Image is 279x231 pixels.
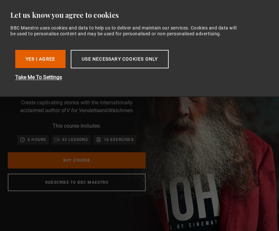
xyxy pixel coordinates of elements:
[8,174,146,191] a: Subscribe to BBC Maestro
[10,25,238,37] div: BBC Maestro uses cookies and data to help us to deliver and maintain our services. Cookies and da...
[108,107,132,113] i: Watchmen
[10,10,263,20] div: Let us know you agree to cookies
[28,136,46,143] p: 6 hours
[8,152,146,168] a: Buy Course
[71,50,169,68] button: Use necessary cookies only
[104,136,134,143] p: 16 exercises
[15,50,66,68] button: Yes I Agree
[66,107,99,113] i: V for Vendetta
[15,74,223,81] button: Take Me To Settings
[53,122,101,130] p: This course includes:
[62,136,88,143] p: 33 lessons
[12,99,142,114] p: Create captivating stories with the internationally acclaimed author of and .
